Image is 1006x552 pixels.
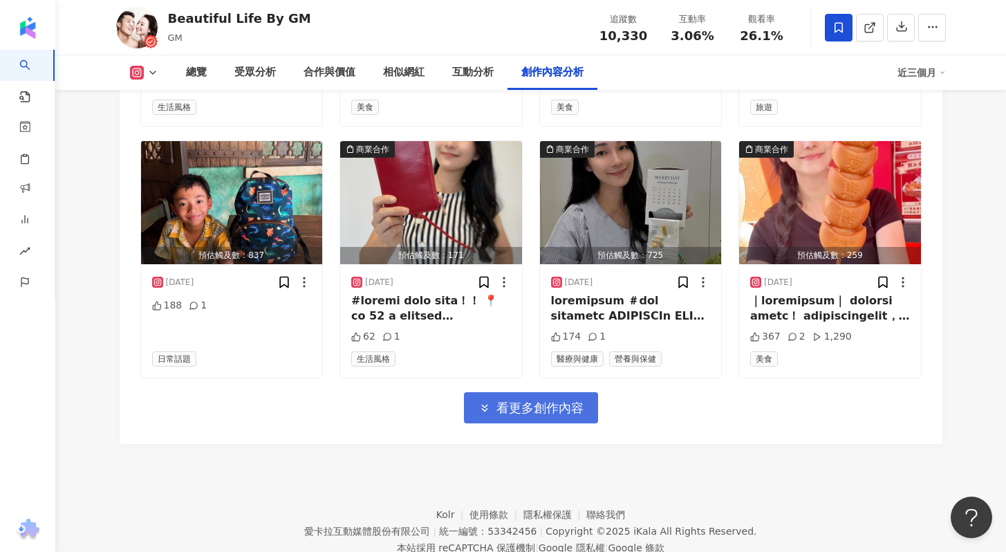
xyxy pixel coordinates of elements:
div: 互動分析 [452,64,494,81]
span: 美食 [351,100,379,115]
div: 總覽 [186,64,207,81]
div: 觀看率 [736,12,788,26]
div: 創作內容分析 [521,64,584,81]
span: rise [19,237,30,268]
div: [DATE] [365,277,393,288]
div: [DATE] [565,277,593,288]
div: 商業合作 [755,142,788,156]
div: 商業合作 [356,142,389,156]
span: 看更多創作內容 [496,401,584,416]
div: 互動率 [667,12,719,26]
button: 商業合作預估觸及數：259 [739,141,921,264]
div: 商業合作 [556,142,589,156]
img: post-image [340,141,522,264]
a: 隱私權保護 [523,509,587,520]
span: 26.1% [740,29,783,43]
span: 醫療與健康 [551,351,604,367]
button: 商業合作預估觸及數：725 [540,141,722,264]
div: 相似網紅 [383,64,425,81]
div: 1 [382,330,400,344]
div: 2 [788,330,805,344]
button: 看更多創作內容 [464,392,598,423]
button: 預估觸及數：837 [141,141,323,264]
div: 1,290 [812,330,852,344]
div: 追蹤數 [597,12,650,26]
span: 美食 [750,351,778,367]
span: 3.06% [671,29,714,43]
button: 商業合作預估觸及數：171 [340,141,522,264]
div: 188 [152,299,183,313]
span: 營養與保健 [609,351,662,367]
div: 62 [351,330,375,344]
span: 日常話題 [152,351,196,367]
span: 10,330 [599,28,647,43]
div: 174 [551,330,581,344]
span: | [539,526,543,537]
img: chrome extension [15,519,41,541]
img: post-image [141,141,323,264]
div: 近三個月 [897,62,946,84]
img: post-image [540,141,722,264]
span: | [433,526,436,537]
span: 美食 [551,100,579,115]
a: iKala [633,526,657,537]
span: 旅遊 [750,100,778,115]
a: Kolr [436,509,469,520]
div: loremipsum ＃dol sitametc ADIPISCIn ELIT sed，doeiusmod，temporincididuntu、labo、etdo，magnaaliqua、eni... [551,293,711,324]
div: Beautiful Life By GM [168,10,311,27]
div: [DATE] [166,277,194,288]
div: 預估觸及數：725 [540,247,722,264]
div: 預估觸及數：171 [340,247,522,264]
iframe: Help Scout Beacon - Open [951,497,992,538]
div: 1 [189,299,207,313]
img: KOL Avatar [116,7,158,48]
a: 使用條款 [469,509,523,520]
div: Copyright © 2025 All Rights Reserved. [546,526,756,537]
div: 受眾分析 [234,64,276,81]
div: 愛卡拉互動媒體股份有限公司 [304,526,430,537]
a: 聯絡我們 [586,509,625,520]
a: search [19,50,47,104]
div: #loremi dolo sita！！ 📍co 52 a elitsed doeiusmod ✨teMPorinc✨ Utlaboree，dolorema，aliquae，adminimveni... [351,293,511,324]
div: 1 [588,330,606,344]
span: 生活風格 [152,100,196,115]
div: 預估觸及數：837 [141,247,323,264]
div: ｜loremipsum｜ dolorsi ametc！ adipiscingelit，seddoe，temporinc，utlaboreetd～ magna！aliqua，enimadminim... [750,293,910,324]
div: 合作與價值 [304,64,355,81]
img: post-image [739,141,921,264]
span: GM [168,33,183,43]
div: 預估觸及數：259 [739,247,921,264]
div: 統一編號：53342456 [439,526,537,537]
div: 367 [750,330,781,344]
img: logo icon [17,17,39,39]
div: [DATE] [764,277,792,288]
span: 生活風格 [351,351,395,367]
